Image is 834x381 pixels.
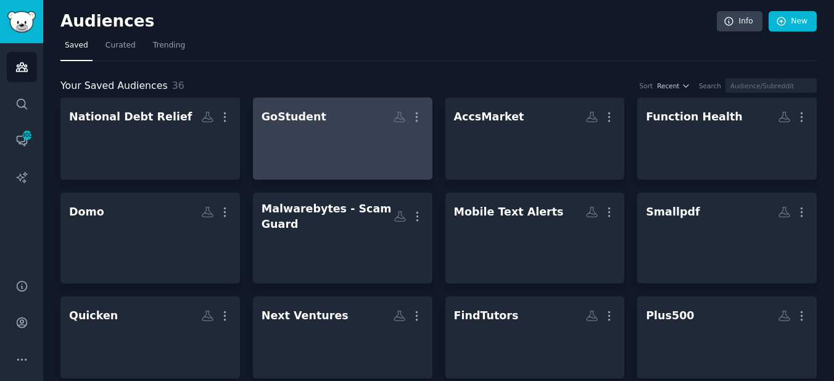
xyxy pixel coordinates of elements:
div: Function Health [646,109,742,125]
a: Curated [101,36,140,61]
span: 300 [22,131,33,140]
a: 300 [7,125,37,156]
a: Info [717,11,762,32]
div: Search [699,82,721,90]
span: Your Saved Audiences [60,78,168,94]
span: Trending [153,40,185,51]
a: AccsMarket [445,98,625,180]
a: Smallpdf [637,193,817,283]
h2: Audiences [60,12,717,31]
input: Audience/Subreddit [725,78,817,93]
div: Next Ventures [262,308,349,324]
a: Quicken [60,296,240,379]
a: GoStudent [253,98,432,180]
a: FindTutors [445,296,625,379]
a: Plus500 [637,296,817,379]
a: Next Ventures [253,296,432,379]
span: Curated [105,40,136,51]
div: FindTutors [454,308,519,324]
span: Saved [65,40,88,51]
div: Domo [69,204,104,220]
div: Mobile Text Alerts [454,204,564,220]
a: Trending [149,36,189,61]
div: National Debt Relief [69,109,192,125]
span: 36 [172,80,184,91]
img: GummySearch logo [7,11,36,33]
div: AccsMarket [454,109,524,125]
div: GoStudent [262,109,326,125]
a: Mobile Text Alerts [445,193,625,283]
a: National Debt Relief [60,98,240,180]
div: Malwarebytes - Scam Guard [262,201,394,232]
button: Recent [657,82,690,90]
span: Recent [657,82,679,90]
a: Saved [60,36,93,61]
a: Domo [60,193,240,283]
div: Sort [640,82,653,90]
div: Smallpdf [646,204,700,220]
a: New [769,11,817,32]
div: Quicken [69,308,118,324]
div: Plus500 [646,308,694,324]
a: Function Health [637,98,817,180]
a: Malwarebytes - Scam Guard [253,193,432,283]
